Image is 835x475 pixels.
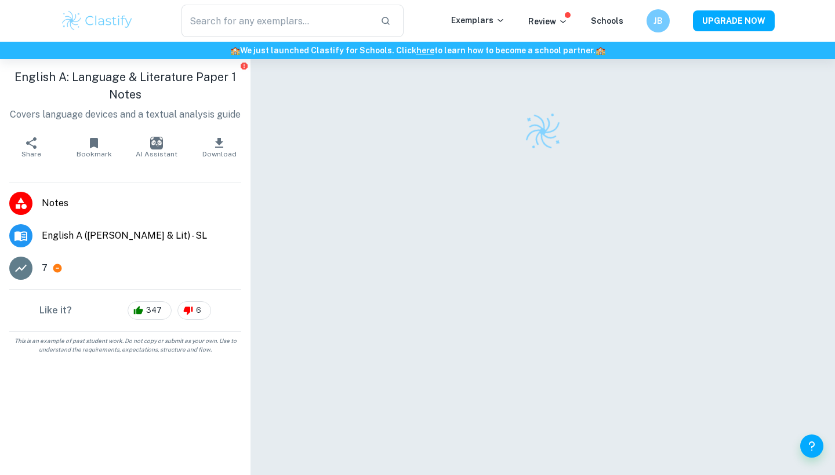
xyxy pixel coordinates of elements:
[190,305,208,316] span: 6
[2,44,833,57] h6: We just launched Clastify for Schools. Click to learn how to become a school partner.
[591,16,623,25] a: Schools
[140,305,168,316] span: 347
[39,304,72,317] h6: Like it?
[9,108,241,122] p: Covers language devices and a textual analysis guide
[42,261,48,275] p: 7
[800,434,823,458] button: Help and Feedback
[177,301,211,320] div: 6
[647,9,670,32] button: JB
[652,14,665,27] h6: JB
[9,68,241,103] h1: English A: Language & Literature Paper 1 Notes
[63,131,125,163] button: Bookmark
[528,15,568,28] p: Review
[596,46,605,55] span: 🏫
[181,5,371,37] input: Search for any exemplars...
[693,10,775,31] button: UPGRADE NOW
[77,150,112,158] span: Bookmark
[5,337,246,354] span: This is an example of past student work. Do not copy or submit as your own. Use to understand the...
[230,46,240,55] span: 🏫
[239,61,248,70] button: Report issue
[416,46,434,55] a: here
[42,196,241,210] span: Notes
[125,131,188,163] button: AI Assistant
[60,9,134,32] img: Clastify logo
[451,14,505,27] p: Exemplars
[42,229,241,243] span: English A ([PERSON_NAME] & Lit) - SL
[136,150,177,158] span: AI Assistant
[150,137,163,149] img: AI Assistant
[21,150,41,158] span: Share
[128,301,172,320] div: 347
[519,108,567,155] img: Clastify logo
[188,131,251,163] button: Download
[202,150,237,158] span: Download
